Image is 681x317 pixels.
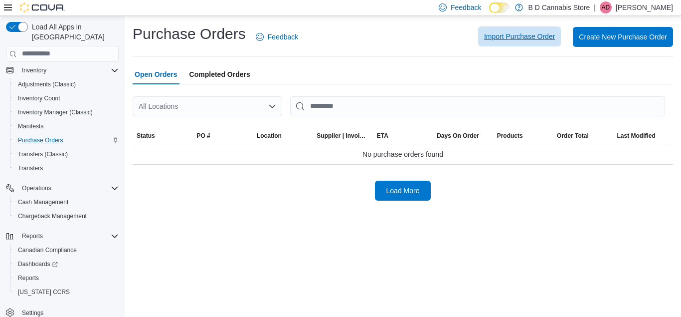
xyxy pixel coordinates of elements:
[18,136,63,144] span: Purchase Orders
[14,92,119,104] span: Inventory Count
[196,132,210,140] span: PO #
[135,64,177,84] span: Open Orders
[18,212,87,220] span: Chargeback Management
[14,162,119,174] span: Transfers
[14,272,43,284] a: Reports
[528,1,590,13] p: B D Cannabis Store
[616,1,673,13] p: [PERSON_NAME]
[10,195,123,209] button: Cash Management
[10,147,123,161] button: Transfers (Classic)
[10,119,123,133] button: Manifests
[617,132,656,140] span: Last Modified
[553,128,613,144] button: Order Total
[268,32,298,42] span: Feedback
[14,258,119,270] span: Dashboards
[433,128,493,144] button: Days On Order
[14,210,119,222] span: Chargeback Management
[14,286,74,298] a: [US_STATE] CCRS
[317,132,368,140] span: Supplier | Invoice Number
[377,132,388,140] span: ETA
[573,27,673,47] button: Create New Purchase Order
[268,102,276,110] button: Open list of options
[18,246,77,254] span: Canadian Compliance
[290,96,665,116] input: This is a search bar. After typing your query, hit enter to filter the results lower in the page.
[20,2,65,12] img: Cova
[14,196,72,208] a: Cash Management
[133,24,246,44] h1: Purchase Orders
[10,133,123,147] button: Purchase Orders
[18,288,70,296] span: [US_STATE] CCRS
[313,128,372,144] button: Supplier | Invoice Number
[192,128,252,144] button: PO #
[18,164,43,172] span: Transfers
[2,229,123,243] button: Reports
[375,181,431,201] button: Load More
[437,132,479,140] span: Days On Order
[14,78,80,90] a: Adjustments (Classic)
[18,80,76,88] span: Adjustments (Classic)
[600,1,612,13] div: Aman Dhillon
[14,106,97,118] a: Inventory Manager (Classic)
[14,120,119,132] span: Manifests
[22,232,43,240] span: Reports
[18,198,68,206] span: Cash Management
[10,77,123,91] button: Adjustments (Classic)
[14,272,119,284] span: Reports
[14,148,119,160] span: Transfers (Classic)
[253,128,313,144] button: Location
[10,209,123,223] button: Chargeback Management
[10,257,123,271] a: Dashboards
[22,184,51,192] span: Operations
[557,132,589,140] span: Order Total
[18,64,50,76] button: Inventory
[22,309,43,317] span: Settings
[2,181,123,195] button: Operations
[493,128,553,144] button: Products
[137,132,155,140] span: Status
[451,2,481,12] span: Feedback
[594,1,596,13] p: |
[478,26,561,46] button: Import Purchase Order
[484,31,555,41] span: Import Purchase Order
[18,64,119,76] span: Inventory
[18,94,60,102] span: Inventory Count
[386,186,420,196] span: Load More
[10,161,123,175] button: Transfers
[14,258,62,270] a: Dashboards
[18,150,68,158] span: Transfers (Classic)
[14,244,119,256] span: Canadian Compliance
[257,132,282,140] span: Location
[489,2,510,13] input: Dark Mode
[579,32,667,42] span: Create New Purchase Order
[14,286,119,298] span: Washington CCRS
[14,148,72,160] a: Transfers (Classic)
[14,210,91,222] a: Chargeback Management
[189,64,250,84] span: Completed Orders
[10,91,123,105] button: Inventory Count
[14,134,119,146] span: Purchase Orders
[252,27,302,47] a: Feedback
[14,162,47,174] a: Transfers
[602,1,610,13] span: AD
[10,285,123,299] button: [US_STATE] CCRS
[14,134,67,146] a: Purchase Orders
[2,63,123,77] button: Inventory
[18,260,58,268] span: Dashboards
[14,196,119,208] span: Cash Management
[18,182,55,194] button: Operations
[14,92,64,104] a: Inventory Count
[14,244,81,256] a: Canadian Compliance
[10,105,123,119] button: Inventory Manager (Classic)
[18,230,47,242] button: Reports
[18,108,93,116] span: Inventory Manager (Classic)
[28,22,119,42] span: Load All Apps in [GEOGRAPHIC_DATA]
[14,78,119,90] span: Adjustments (Classic)
[133,128,192,144] button: Status
[497,132,523,140] span: Products
[18,230,119,242] span: Reports
[373,128,433,144] button: ETA
[613,128,674,144] button: Last Modified
[10,271,123,285] button: Reports
[18,274,39,282] span: Reports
